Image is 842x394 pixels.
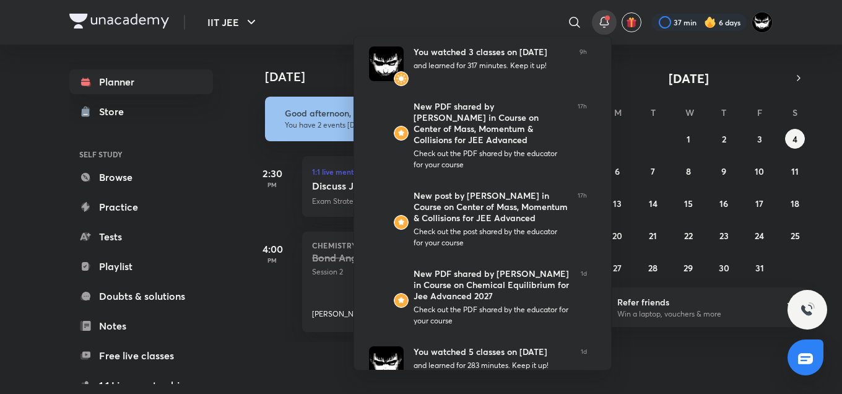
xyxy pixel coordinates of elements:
img: Avatar [369,268,404,303]
span: 1d [581,268,587,326]
img: Avatar [394,71,409,86]
div: New post by [PERSON_NAME] in Course on Center of Mass, Momentum & Collisions for JEE Advanced [414,190,568,224]
div: You watched 3 classes on [DATE] [414,46,570,58]
a: You watched 5 classes on [DATE]and learned for 283 minutes. Keep it up!1d [354,336,602,391]
img: Avatar [394,215,409,230]
div: Check out the post shared by the educator for your course [414,226,568,248]
a: AvatarAvatarNew PDF shared by [PERSON_NAME] in Course on Chemical Equilibrium for Jee Advanced 20... [354,258,602,336]
a: AvatarAvatarYou watched 3 classes on [DATE]and learned for 317 minutes. Keep it up!9h [354,37,602,91]
div: Check out the PDF shared by the educator for your course [414,304,571,326]
img: Avatar [394,126,409,141]
a: AvatarAvatarNew post by [PERSON_NAME] in Course on Center of Mass, Momentum & Collisions for JEE ... [354,180,602,258]
div: and learned for 317 minutes. Keep it up! [414,60,570,71]
a: AvatarAvatarNew PDF shared by [PERSON_NAME] in Course on Center of Mass, Momentum & Collisions fo... [354,91,602,180]
img: Avatar [369,190,404,225]
img: Avatar [369,46,404,81]
div: Check out the PDF shared by the educator for your course [414,148,568,170]
div: You watched 5 classes on [DATE] [414,346,571,357]
div: New PDF shared by [PERSON_NAME] in Course on Center of Mass, Momentum & Collisions for JEE Advanced [414,101,568,146]
div: New PDF shared by [PERSON_NAME] in Course on Chemical Equilibrium for Jee Advanced 2027 [414,268,571,302]
img: Avatar [394,293,409,308]
span: 17h [578,101,587,170]
span: 1d [581,346,587,381]
span: 9h [579,46,587,81]
img: Avatar [369,346,404,381]
img: Avatar [369,101,404,136]
span: 17h [578,190,587,248]
div: and learned for 283 minutes. Keep it up! [414,360,571,371]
